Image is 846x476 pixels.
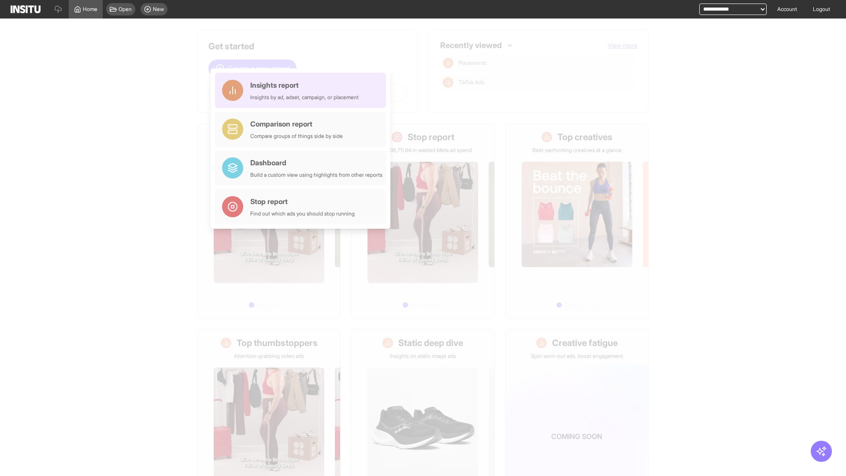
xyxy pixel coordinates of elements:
[250,119,343,129] div: Comparison report
[250,133,343,140] div: Compare groups of things side by side
[153,6,164,13] span: New
[119,6,132,13] span: Open
[11,5,41,13] img: Logo
[83,6,97,13] span: Home
[250,171,382,178] div: Build a custom view using highlights from other reports
[250,196,355,207] div: Stop report
[250,157,382,168] div: Dashboard
[250,94,359,101] div: Insights by ad, adset, campaign, or placement
[250,210,355,217] div: Find out which ads you should stop running
[250,80,359,90] div: Insights report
